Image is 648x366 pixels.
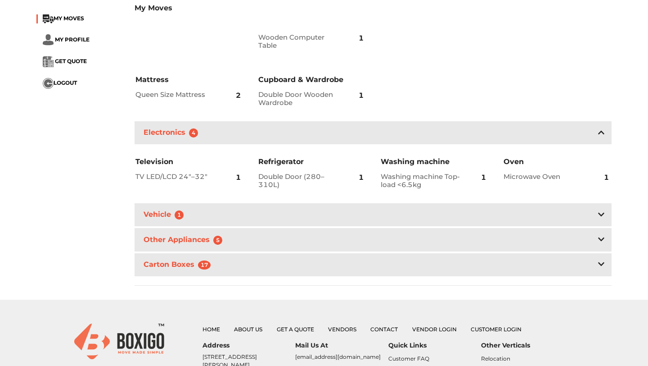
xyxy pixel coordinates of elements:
[74,324,164,359] img: boxigo_logo_small
[359,167,364,188] span: 1
[54,15,84,22] span: MY MOVES
[189,128,198,137] span: 4
[135,173,216,181] h2: TV LED/LCD 24"–32"
[258,75,365,84] h3: Cupboard & Wardrobe
[142,233,228,247] h3: Other Appliances
[481,342,574,349] h6: Other Verticals
[504,157,611,166] h3: Oven
[381,157,488,166] h3: Washing machine
[135,91,216,99] h2: Queen Size Mattress
[359,85,364,106] span: 1
[388,355,429,362] a: Customer FAQ
[43,58,87,64] a: ... GET QUOTE
[236,85,241,106] span: 2
[213,236,222,245] span: 5
[258,157,365,166] h3: Refrigerator
[198,261,211,270] span: 17
[135,4,612,12] h3: My Moves
[43,14,54,23] img: ...
[481,355,510,362] a: Relocation
[295,342,388,349] h6: Mail Us At
[328,326,356,333] a: Vendors
[43,36,90,43] a: ... MY PROFILE
[471,326,522,333] a: Customer Login
[43,56,54,67] img: ...
[234,326,262,333] a: About Us
[412,326,457,333] a: Vendor Login
[43,78,54,89] img: ...
[43,15,84,22] a: ...MY MOVES
[175,210,184,220] span: 1
[504,173,584,181] h2: Microwave Oven
[236,167,241,188] span: 1
[55,36,90,43] span: MY PROFILE
[388,342,481,349] h6: Quick Links
[54,79,77,86] span: LOGOUT
[142,258,216,271] h3: Carton Boxes
[258,91,338,107] h2: Double Door Wooden Wardrobe
[135,75,243,84] h3: Mattress
[142,208,189,221] h3: Vehicle
[258,173,338,189] h2: Double Door (280–310L)
[295,353,381,360] a: [EMAIL_ADDRESS][DOMAIN_NAME]
[43,34,54,46] img: ...
[55,58,87,64] span: GET QUOTE
[359,27,364,49] span: 1
[381,173,461,189] h2: Washing machine Top-load <6.5kg
[202,342,295,349] h6: Address
[202,326,220,333] a: Home
[43,78,77,89] button: ...LOGOUT
[277,326,314,333] a: Get a Quote
[142,126,203,139] h3: Electronics
[481,167,486,188] span: 1
[604,167,609,188] span: 1
[370,326,398,333] a: Contact
[135,157,243,166] h3: Television
[258,33,338,50] h2: Wooden Computer Table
